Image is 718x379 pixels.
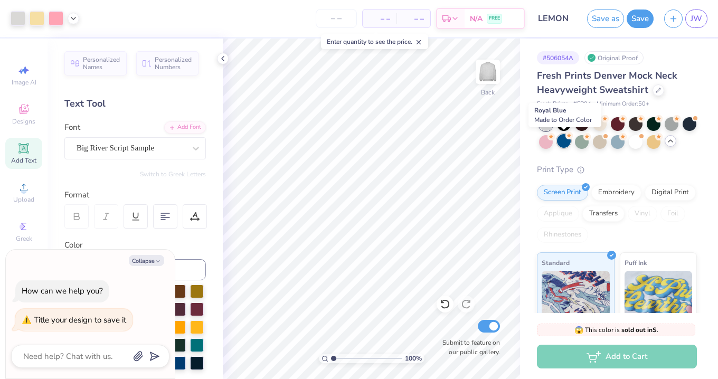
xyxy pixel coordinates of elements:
span: Puff Ink [625,257,647,268]
input: Untitled Design [530,8,582,29]
div: Vinyl [628,206,657,222]
input: – – [316,9,357,28]
div: Enter quantity to see the price. [321,34,428,49]
div: Back [481,88,495,97]
button: Save [627,10,654,28]
span: 😱 [574,325,583,335]
span: Standard [542,257,570,268]
span: Personalized Names [83,56,120,71]
span: N/A [470,13,483,24]
strong: sold out in S [621,326,657,334]
div: Applique [537,206,579,222]
span: – – [403,13,424,24]
img: Standard [542,271,610,324]
span: JW [691,13,702,25]
label: Font [64,121,80,134]
span: – – [369,13,390,24]
span: Designs [12,117,35,126]
span: FREE [489,15,500,22]
div: Text Tool [64,97,206,111]
span: Upload [13,195,34,204]
img: Back [477,61,498,82]
button: Save as [587,10,624,28]
div: Add Font [164,121,206,134]
div: Foil [660,206,685,222]
div: Format [64,189,207,201]
img: Puff Ink [625,271,693,324]
div: Screen Print [537,185,588,201]
div: Color [64,239,206,251]
div: # 506054A [537,51,579,64]
a: JW [685,10,707,28]
div: Transfers [582,206,625,222]
span: Greek [16,234,32,243]
div: Print Type [537,164,697,176]
div: Embroidery [591,185,641,201]
span: Made to Order Color [534,116,592,124]
span: Fresh Prints Denver Mock Neck Heavyweight Sweatshirt [537,69,677,96]
span: Add Text [11,156,36,165]
span: 100 % [405,354,422,363]
div: Rhinestones [537,227,588,243]
div: Title your design to save it [34,315,126,325]
span: Image AI [12,78,36,87]
span: Personalized Numbers [155,56,192,71]
div: Royal Blue [528,103,601,127]
div: Original Proof [584,51,644,64]
div: How can we help you? [22,286,103,296]
span: Minimum Order: 50 + [597,100,649,109]
span: This color is . [574,325,658,335]
button: Switch to Greek Letters [140,170,206,178]
button: Collapse [129,255,164,266]
label: Submit to feature on our public gallery. [437,338,500,357]
div: Digital Print [645,185,696,201]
